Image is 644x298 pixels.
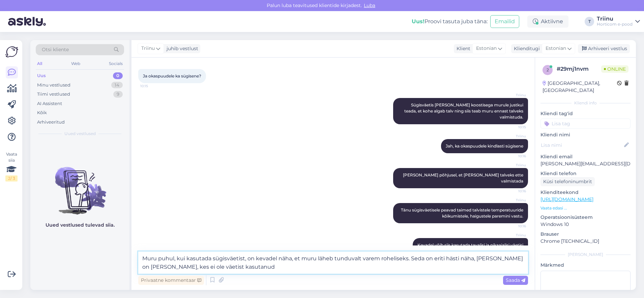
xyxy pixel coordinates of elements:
span: Ja okaspuudele ka sügisene? [143,73,201,78]
p: Märkmed [540,262,631,269]
p: Brauser [540,231,631,238]
div: Aktiivne [527,15,568,28]
span: Triinu [141,45,155,52]
p: Chrome [TECHNICAL_ID] [540,238,631,245]
b: Uus! [412,18,425,25]
span: Estonian [476,45,497,52]
span: 10:15 [140,84,166,89]
div: 9 [113,91,123,98]
div: Proovi tasuta juba täna: [412,18,488,26]
p: Kliendi nimi [540,131,631,138]
div: Küsi telefoninumbrit [540,177,595,186]
div: Kliendi info [540,100,631,106]
p: [PERSON_NAME][EMAIL_ADDRESS][DOMAIN_NAME] [540,160,631,167]
div: All [36,59,43,68]
p: Operatsioonisüsteem [540,214,631,221]
div: Arhiveeritud [37,119,65,126]
span: 10:16 [501,154,526,159]
div: Horticom e-pood [597,22,633,27]
button: Emailid [490,15,519,28]
div: juhib vestlust [164,45,198,52]
img: Askly Logo [5,45,18,58]
div: T [585,17,594,26]
div: Privaatne kommentaar [138,276,204,285]
p: Vaata edasi ... [540,205,631,211]
span: Triinu [501,93,526,98]
span: Tänu sügisväetisele peavad taimed talvistele temperatuuride kõikumistele, haigustele paremini vastu. [401,207,524,219]
div: Arhiveeri vestlus [578,44,630,53]
div: Kõik [37,109,47,116]
p: Kliendi email [540,153,631,160]
span: Triinu [501,198,526,203]
p: Klienditeekond [540,189,631,196]
span: 10:16 [501,224,526,229]
span: Triinu [501,163,526,168]
div: Vaata siia [5,151,18,181]
div: [GEOGRAPHIC_DATA], [GEOGRAPHIC_DATA] [543,80,617,94]
div: Socials [108,59,124,68]
span: Triinu [501,233,526,238]
span: Luba [362,2,377,8]
div: Tiimi vestlused [37,91,70,98]
div: 0 [113,72,123,79]
img: No chats [30,155,129,216]
input: Lisa tag [540,119,631,129]
div: Uus [37,72,46,79]
div: Minu vestlused [37,82,70,89]
span: Saada [506,277,525,283]
div: [PERSON_NAME] [540,252,631,258]
div: Triinu [597,16,633,22]
a: TriinuHorticom e-pood [597,16,640,27]
div: AI Assistent [37,100,62,107]
p: Windows 10 [540,221,631,228]
span: Online [601,65,628,73]
span: Sügisväetis [PERSON_NAME] koostisega murule justkui teada, et kohe algab talv ning siis teab muru... [404,102,524,120]
span: 10:16 [501,189,526,194]
span: [PERSON_NAME] põhjusel, et [PERSON_NAME] talveks ette valmistada [403,172,524,184]
div: 14 [111,82,123,89]
span: Jah, ka okaspuudele kindlasti sügisene [446,143,523,148]
span: Triinu [501,134,526,139]
div: Klienditugi [511,45,540,52]
div: 2 / 3 [5,175,18,181]
p: Kliendi tag'id [540,110,631,117]
span: 10:15 [501,125,526,130]
span: Kevadel võib siis kasutada tavalisi ja pikaajalisi väetisi [417,242,523,247]
div: Web [70,59,82,68]
textarea: Muru puhul, kui kasutada sügisväetist, on kevadel näha, et muru läheb tunduvalt varem roheliseks.... [138,252,528,274]
div: Klient [454,45,470,52]
p: Kliendi telefon [540,170,631,177]
span: Estonian [546,45,566,52]
input: Lisa nimi [541,141,623,149]
span: 2 [547,67,549,72]
p: Uued vestlused tulevad siia. [46,222,115,229]
a: [URL][DOMAIN_NAME] [540,196,593,202]
div: # 29mj1nvm [557,65,601,73]
span: Otsi kliente [42,46,69,53]
span: Uued vestlused [64,131,96,137]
